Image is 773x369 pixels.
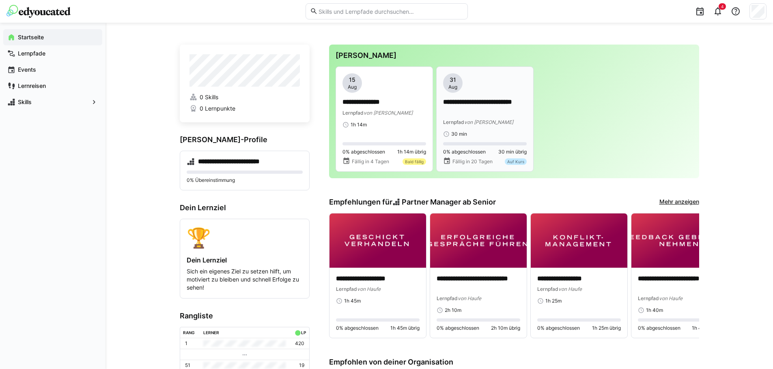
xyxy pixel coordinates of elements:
span: Aug [448,84,457,90]
span: 0% abgeschlossen [537,325,580,331]
span: Partner Manager ab Senior [402,198,496,207]
span: 0% abgeschlossen [437,325,479,331]
span: Fällig in 20 Tagen [452,158,493,165]
span: von [PERSON_NAME] [464,119,513,125]
div: LP [301,330,306,335]
span: Lernpfad [342,110,364,116]
span: 31 [450,76,456,84]
span: 2h 10m [445,307,461,314]
h3: [PERSON_NAME]-Profile [180,135,310,144]
img: image [329,213,426,268]
span: 0% abgeschlossen [638,325,680,331]
span: 30 min [451,131,467,137]
span: Lernpfad [537,286,558,292]
span: 1h 14m übrig [397,149,426,155]
p: 420 [295,340,304,347]
span: Lernpfad [638,295,659,301]
div: 🏆 [187,226,303,250]
span: 4 [721,4,723,9]
p: Sich ein eigenes Ziel zu setzen hilft, um motiviert zu bleiben und schnell Erfolge zu sehen! [187,267,303,292]
p: 0% Übereinstimmung [187,177,303,183]
h3: Rangliste [180,311,310,320]
span: Lernpfad [336,286,357,292]
img: image [631,213,728,268]
span: 0% abgeschlossen [336,325,379,331]
span: von Haufe [458,295,481,301]
span: 1h 14m [351,122,367,128]
span: 0 Skills [200,93,218,101]
span: 1h 25m übrig [592,325,621,331]
span: von Haufe [659,295,683,301]
span: 1h 45m [344,298,361,304]
span: Lernpfad [437,295,458,301]
p: 19 [299,362,304,369]
span: von Haufe [558,286,582,292]
input: Skills und Lernpfade durchsuchen… [318,8,463,15]
span: 15 [349,76,355,84]
span: Fällig in 4 Tagen [352,158,389,165]
span: 0% abgeschlossen [443,149,486,155]
span: von [PERSON_NAME] [364,110,413,116]
span: 0% abgeschlossen [342,149,385,155]
div: Lerner [203,330,219,335]
img: image [430,213,527,268]
a: Mehr anzeigen [659,198,699,207]
a: 0 Skills [189,93,300,101]
h3: [PERSON_NAME] [336,51,693,60]
span: 0 Lernpunkte [200,105,235,113]
p: 51 [185,362,190,369]
h4: Dein Lernziel [187,256,303,264]
div: Auf Kurs [505,158,527,165]
h3: Empfohlen von deiner Organisation [329,358,699,367]
span: 2h 10m übrig [491,325,520,331]
span: 1h 40m [646,307,663,314]
span: 1h 40m übrig [692,325,721,331]
span: von Haufe [357,286,381,292]
span: 1h 45m übrig [390,325,420,331]
span: 30 min übrig [498,149,527,155]
div: Bald fällig [403,158,426,165]
h3: Empfehlungen für [329,198,496,207]
span: Lernpfad [443,119,464,125]
h3: Dein Lernziel [180,203,310,212]
span: 1h 25m [545,298,562,304]
p: 1 [185,340,187,347]
div: Rang [183,330,195,335]
span: Aug [348,84,357,90]
img: image [531,213,627,268]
